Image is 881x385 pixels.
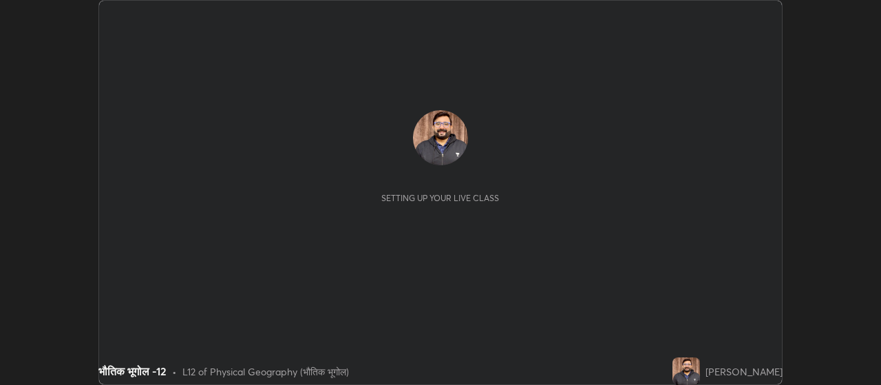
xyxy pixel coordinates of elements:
div: L12 of Physical Geography (भौतिक भूगोल) [182,364,349,379]
div: Setting up your live class [381,193,499,203]
div: • [172,364,177,379]
div: भौतिक भूगोल -12 [98,363,167,379]
div: [PERSON_NAME] [705,364,783,379]
img: 033221f814214d6096c889d8493067a3.jpg [413,110,468,165]
img: 033221f814214d6096c889d8493067a3.jpg [672,357,700,385]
